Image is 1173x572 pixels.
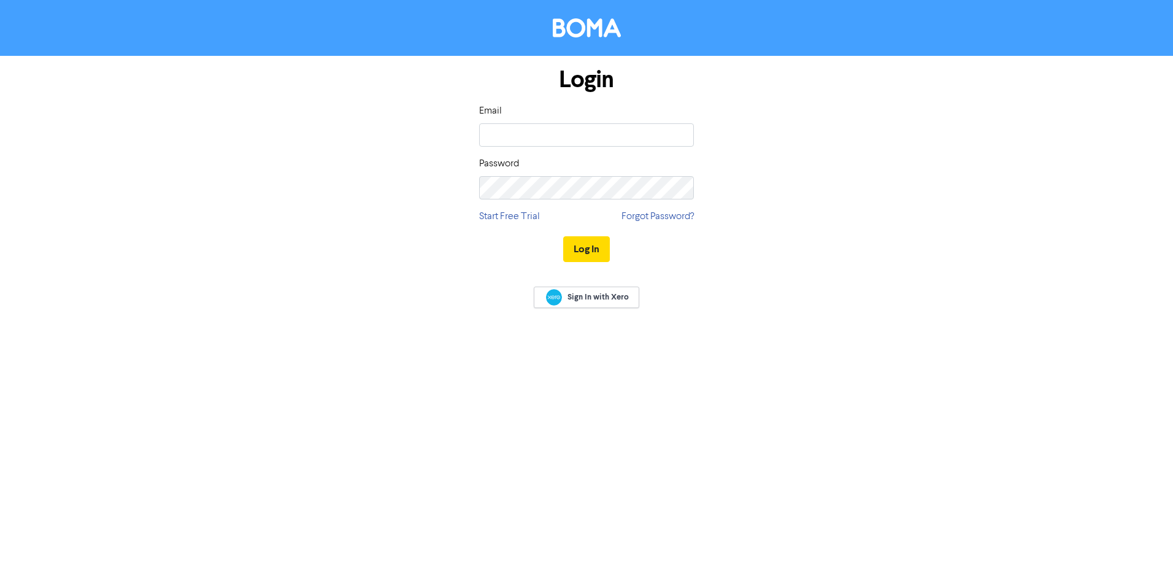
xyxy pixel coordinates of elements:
[546,289,562,306] img: Xero logo
[563,236,610,262] button: Log In
[479,66,694,94] h1: Login
[479,209,540,224] a: Start Free Trial
[534,287,639,308] a: Sign In with Xero
[621,209,694,224] a: Forgot Password?
[567,292,629,303] span: Sign In with Xero
[553,18,621,37] img: BOMA Logo
[479,157,519,171] label: Password
[479,104,502,118] label: Email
